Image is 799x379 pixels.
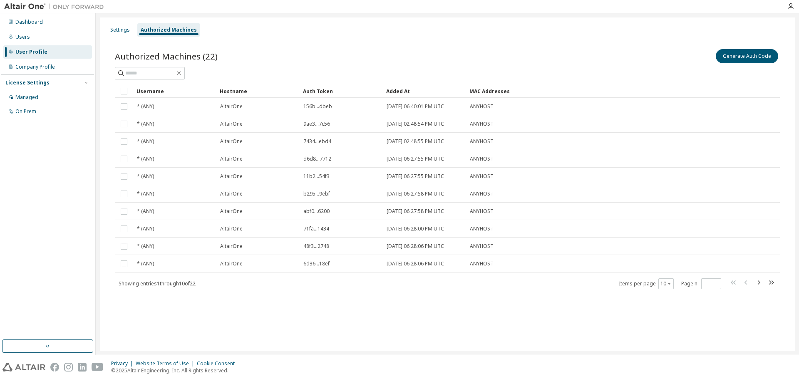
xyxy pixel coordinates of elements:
div: Users [15,34,30,40]
span: * (ANY) [137,191,154,197]
button: 10 [660,280,672,287]
span: Authorized Machines (22) [115,50,218,62]
span: ANYHOST [470,156,494,162]
span: abf0...6200 [303,208,330,215]
span: 11b2...54f3 [303,173,330,180]
button: Generate Auth Code [716,49,778,63]
img: youtube.svg [92,363,104,372]
span: Page n. [681,278,721,289]
span: 48f3...2748 [303,243,329,250]
span: b295...9ebf [303,191,330,197]
span: * (ANY) [137,260,154,267]
div: Dashboard [15,19,43,25]
img: instagram.svg [64,363,73,372]
span: ANYHOST [470,138,494,145]
div: Website Terms of Use [136,360,197,367]
span: ANYHOST [470,103,494,110]
span: * (ANY) [137,103,154,110]
span: ANYHOST [470,173,494,180]
span: * (ANY) [137,243,154,250]
p: © 2025 Altair Engineering, Inc. All Rights Reserved. [111,367,240,374]
span: [DATE] 06:27:58 PM UTC [387,191,444,197]
span: AltairOne [220,138,243,145]
span: [DATE] 06:28:00 PM UTC [387,225,444,232]
span: AltairOne [220,243,243,250]
span: AltairOne [220,191,243,197]
span: 7434...ebd4 [303,138,331,145]
span: * (ANY) [137,173,154,180]
div: On Prem [15,108,36,115]
img: linkedin.svg [78,363,87,372]
span: ANYHOST [470,121,494,127]
div: MAC Addresses [469,84,692,98]
span: AltairOne [220,173,243,180]
span: AltairOne [220,103,243,110]
div: Added At [386,84,463,98]
span: 71fa...1434 [303,225,329,232]
img: Altair One [4,2,108,11]
span: [DATE] 06:27:58 PM UTC [387,208,444,215]
div: License Settings [5,79,50,86]
span: [DATE] 06:40:01 PM UTC [387,103,444,110]
span: * (ANY) [137,156,154,162]
img: altair_logo.svg [2,363,45,372]
span: * (ANY) [137,138,154,145]
div: Authorized Machines [141,27,197,33]
img: facebook.svg [50,363,59,372]
span: [DATE] 02:48:54 PM UTC [387,121,444,127]
span: [DATE] 02:48:55 PM UTC [387,138,444,145]
span: [DATE] 06:27:55 PM UTC [387,156,444,162]
span: ANYHOST [470,260,494,267]
div: Managed [15,94,38,101]
span: ANYHOST [470,225,494,232]
span: AltairOne [220,225,243,232]
span: ANYHOST [470,208,494,215]
div: Hostname [220,84,296,98]
span: * (ANY) [137,121,154,127]
span: * (ANY) [137,208,154,215]
div: Cookie Consent [197,360,240,367]
span: ANYHOST [470,243,494,250]
span: 156b...dbeb [303,103,332,110]
span: 6d36...18ef [303,260,330,267]
span: [DATE] 06:28:06 PM UTC [387,260,444,267]
span: Showing entries 1 through 10 of 22 [119,280,196,287]
div: Username [136,84,213,98]
span: [DATE] 06:27:55 PM UTC [387,173,444,180]
span: * (ANY) [137,225,154,232]
div: Company Profile [15,64,55,70]
span: AltairOne [220,208,243,215]
span: AltairOne [220,156,243,162]
span: AltairOne [220,260,243,267]
div: Privacy [111,360,136,367]
span: [DATE] 06:28:06 PM UTC [387,243,444,250]
span: AltairOne [220,121,243,127]
div: User Profile [15,49,47,55]
div: Auth Token [303,84,380,98]
span: 9ae3...7c56 [303,121,330,127]
div: Settings [110,27,130,33]
span: Items per page [619,278,674,289]
span: ANYHOST [470,191,494,197]
span: d6d8...7712 [303,156,331,162]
